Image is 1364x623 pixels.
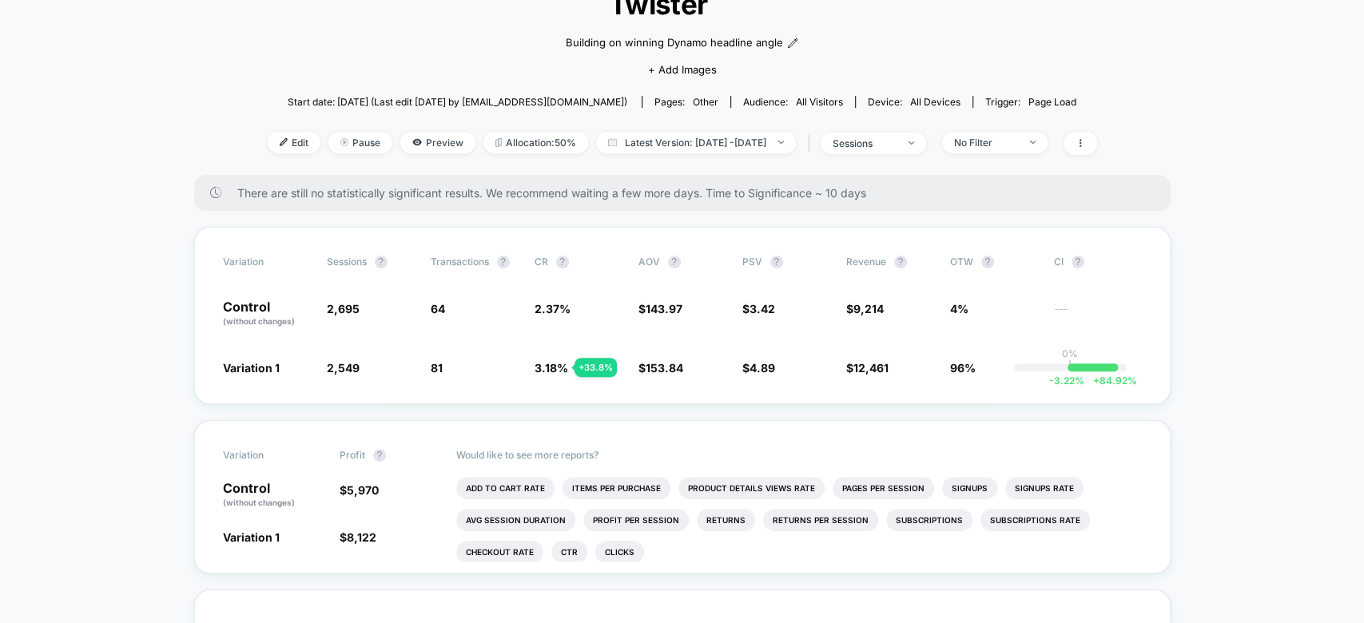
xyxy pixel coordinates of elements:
span: 96% [950,361,976,375]
span: other [693,96,718,108]
span: Start date: [DATE] (Last edit [DATE] by [EMAIL_ADDRESS][DOMAIN_NAME]) [288,96,627,108]
div: No Filter [954,137,1018,149]
span: $ [742,361,775,375]
span: Profit [340,449,365,461]
span: 153.84 [646,361,683,375]
span: 8,122 [347,530,376,544]
span: + [1092,375,1099,387]
button: ? [981,256,994,268]
li: Subscriptions [886,509,972,531]
li: Pages Per Session [833,477,934,499]
li: Product Details Views Rate [678,477,825,499]
li: Items Per Purchase [563,477,670,499]
p: | [1068,359,1072,371]
span: 3.18 % [535,361,568,375]
p: Control [223,482,324,509]
li: Returns Per Session [763,509,878,531]
span: $ [340,483,379,497]
div: sessions [833,137,897,149]
li: Profit Per Session [583,509,689,531]
span: AOV [638,256,660,268]
img: edit [280,138,288,146]
li: Signups [942,477,997,499]
span: 9,214 [853,302,884,315]
span: Revenue [846,256,886,268]
span: OTW [950,256,1038,268]
span: Variation [223,256,311,268]
span: Page Load [1028,96,1076,108]
button: ? [770,256,783,268]
span: 143.97 [646,302,682,315]
img: end [1030,141,1036,144]
button: ? [1072,256,1084,268]
button: ? [894,256,907,268]
span: Sessions [327,256,367,268]
p: Would like to see more reports? [456,449,1142,461]
span: -3.22 % [1049,375,1084,387]
span: $ [340,530,376,544]
span: 4% [950,302,968,315]
p: Control [223,300,311,327]
span: 84.92 % [1084,375,1136,387]
span: $ [846,361,889,375]
div: Audience: [743,96,843,108]
span: | [804,132,821,155]
span: Variation [223,449,311,462]
span: Variation 1 [223,530,280,544]
span: Device: [855,96,972,108]
button: ? [373,449,386,462]
li: Ctr [551,541,587,563]
p: 0% [1062,347,1078,359]
div: + 33.8 % [575,358,617,377]
span: $ [742,302,775,315]
span: There are still no statistically significant results. We recommend waiting a few more days . Time... [237,186,1139,200]
img: calendar [608,138,617,146]
button: ? [668,256,681,268]
span: 2,549 [327,361,360,375]
span: PSV [742,256,762,268]
span: 64 [431,302,445,315]
div: Trigger: [985,96,1076,108]
span: 2.37 % [535,302,571,315]
span: 4.89 [750,361,775,375]
li: Signups Rate [1005,477,1084,499]
span: Latest Version: [DATE] - [DATE] [596,132,796,153]
span: Pause [328,132,392,153]
span: 3.42 [750,302,775,315]
li: Clicks [595,541,644,563]
span: 2,695 [327,302,360,315]
button: ? [556,256,569,268]
li: Checkout Rate [456,541,543,563]
span: (without changes) [223,498,295,507]
span: 12,461 [853,361,889,375]
img: end [909,141,914,145]
span: all devices [910,96,960,108]
span: All Visitors [796,96,843,108]
span: CR [535,256,548,268]
span: Variation 1 [223,361,280,375]
span: $ [638,302,682,315]
span: Preview [400,132,475,153]
span: $ [638,361,683,375]
span: $ [846,302,884,315]
span: 5,970 [347,483,379,497]
span: Building on winning Dynamo headline angle [566,35,783,51]
span: 81 [431,361,443,375]
img: end [778,141,784,144]
span: CI [1054,256,1142,268]
span: (without changes) [223,316,295,326]
button: ? [497,256,510,268]
img: end [340,138,348,146]
span: + Add Images [648,63,717,76]
span: Edit [268,132,320,153]
span: Transactions [431,256,489,268]
span: Allocation: 50% [483,132,588,153]
img: rebalance [495,138,502,147]
span: --- [1054,304,1142,327]
button: ? [375,256,388,268]
div: Pages: [654,96,718,108]
li: Avg Session Duration [456,509,575,531]
li: Returns [697,509,755,531]
li: Subscriptions Rate [980,509,1090,531]
li: Add To Cart Rate [456,477,555,499]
